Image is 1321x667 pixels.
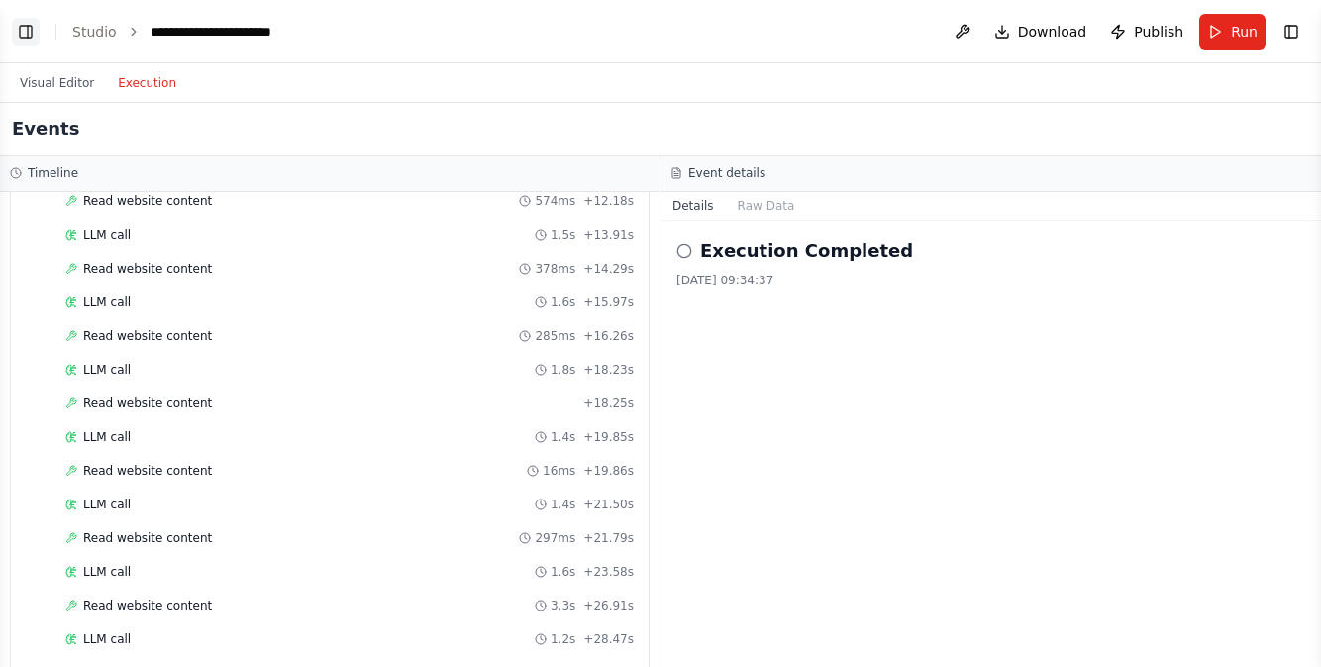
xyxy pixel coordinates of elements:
span: Read website content [83,193,212,209]
span: Read website content [83,261,212,277]
button: Show right sidebar [1277,18,1305,46]
nav: breadcrumb [72,22,324,42]
span: 1.2s [551,631,575,647]
span: 1.6s [551,564,575,580]
span: Read website content [83,395,212,411]
span: LLM call [83,227,131,243]
h3: Event details [688,166,765,181]
span: + 13.91s [583,227,634,243]
span: 297ms [535,530,575,546]
span: Read website content [83,463,212,479]
h2: Events [12,115,79,143]
span: Download [1018,22,1087,42]
span: + 23.58s [583,564,634,580]
span: + 28.47s [583,631,634,647]
span: + 12.18s [583,193,634,209]
span: Read website content [83,530,212,546]
span: Publish [1134,22,1183,42]
span: Run [1231,22,1258,42]
span: + 15.97s [583,294,634,310]
button: Execution [106,71,188,95]
span: LLM call [83,362,131,378]
button: Publish [1102,14,1191,50]
span: LLM call [83,497,131,512]
span: Read website content [83,598,212,613]
span: + 14.29s [583,261,634,277]
span: + 19.86s [583,463,634,479]
button: Raw Data [726,192,807,220]
h3: Timeline [28,166,78,181]
span: LLM call [83,294,131,310]
button: Show left sidebar [12,18,40,46]
span: 574ms [535,193,575,209]
span: 1.4s [551,497,575,512]
button: Details [660,192,726,220]
h2: Execution Completed [700,237,913,265]
span: LLM call [83,631,131,647]
div: [DATE] 09:34:37 [676,273,1305,288]
span: + 21.79s [583,530,634,546]
span: + 18.23s [583,362,634,378]
button: Visual Editor [8,71,106,95]
span: 1.5s [551,227,575,243]
a: Studio [72,24,117,40]
span: 1.6s [551,294,575,310]
span: 378ms [535,261,575,277]
span: LLM call [83,564,131,580]
span: + 16.26s [583,328,634,344]
span: 3.3s [551,598,575,613]
span: 1.4s [551,429,575,445]
span: + 21.50s [583,497,634,512]
button: Run [1199,14,1266,50]
span: Read website content [83,328,212,344]
span: 16ms [543,463,575,479]
span: 285ms [535,328,575,344]
span: + 19.85s [583,429,634,445]
span: LLM call [83,429,131,445]
span: + 26.91s [583,598,634,613]
button: Download [986,14,1095,50]
span: 1.8s [551,362,575,378]
span: + 18.25s [583,395,634,411]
